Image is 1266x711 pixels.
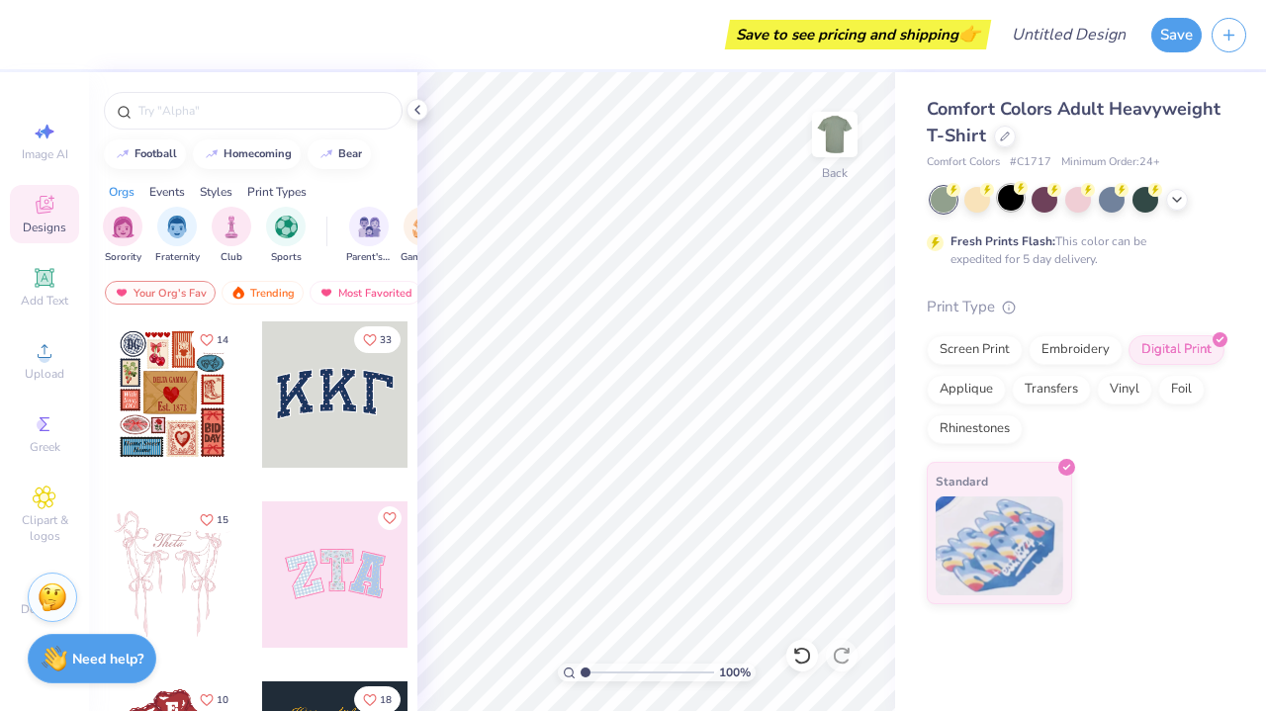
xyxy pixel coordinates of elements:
span: 100 % [719,664,751,681]
span: Upload [25,366,64,382]
button: filter button [103,207,142,265]
img: Fraternity Image [166,216,188,238]
strong: Need help? [72,650,143,668]
div: Applique [927,375,1006,404]
span: 👉 [958,22,980,45]
div: Print Type [927,296,1226,318]
img: Sports Image [275,216,298,238]
div: Back [822,164,848,182]
input: Try "Alpha" [136,101,390,121]
span: Sorority [105,250,141,265]
div: football [135,148,177,159]
span: # C1717 [1010,154,1051,171]
button: football [104,139,186,169]
img: Sorority Image [112,216,135,238]
button: Like [354,326,401,353]
input: Untitled Design [996,15,1141,54]
span: Comfort Colors [927,154,1000,171]
div: filter for Club [212,207,251,265]
div: Foil [1158,375,1205,404]
div: This color can be expedited for 5 day delivery. [950,232,1194,268]
div: filter for Parent's Weekend [346,207,392,265]
button: Like [191,506,237,533]
span: Club [221,250,242,265]
img: most_fav.gif [114,286,130,300]
div: Trending [222,281,304,305]
span: Game Day [401,250,446,265]
img: Club Image [221,216,242,238]
button: Like [191,326,237,353]
img: most_fav.gif [318,286,334,300]
span: Comfort Colors Adult Heavyweight T-Shirt [927,97,1221,147]
div: Digital Print [1129,335,1224,365]
span: Parent's Weekend [346,250,392,265]
div: Vinyl [1097,375,1152,404]
div: Rhinestones [927,414,1023,444]
div: Most Favorited [310,281,421,305]
span: Standard [936,471,988,491]
span: 10 [217,695,228,705]
span: Clipart & logos [10,512,79,544]
img: Parent's Weekend Image [358,216,381,238]
div: filter for Game Day [401,207,446,265]
div: Embroidery [1029,335,1123,365]
span: 18 [380,695,392,705]
span: Fraternity [155,250,200,265]
button: filter button [266,207,306,265]
img: trending.gif [230,286,246,300]
div: Transfers [1012,375,1091,404]
div: Save to see pricing and shipping [730,20,986,49]
div: Styles [200,183,232,201]
div: Your Org's Fav [105,281,216,305]
img: trend_line.gif [318,148,334,160]
div: filter for Sorority [103,207,142,265]
button: Like [378,506,402,530]
button: homecoming [193,139,301,169]
img: trend_line.gif [115,148,131,160]
div: filter for Fraternity [155,207,200,265]
span: Greek [30,439,60,455]
span: Sports [271,250,302,265]
button: filter button [401,207,446,265]
span: Decorate [21,601,68,617]
button: filter button [346,207,392,265]
div: homecoming [224,148,292,159]
span: Image AI [22,146,68,162]
button: bear [308,139,371,169]
span: Add Text [21,293,68,309]
div: Orgs [109,183,135,201]
div: Print Types [247,183,307,201]
button: Save [1151,18,1202,52]
strong: Fresh Prints Flash: [950,233,1055,249]
div: Events [149,183,185,201]
div: bear [338,148,362,159]
img: Standard [936,496,1063,595]
div: Screen Print [927,335,1023,365]
img: Back [815,115,855,154]
span: Minimum Order: 24 + [1061,154,1160,171]
span: 14 [217,335,228,345]
button: filter button [212,207,251,265]
span: Designs [23,220,66,235]
img: Game Day Image [412,216,435,238]
span: 15 [217,515,228,525]
span: 33 [380,335,392,345]
img: trend_line.gif [204,148,220,160]
div: filter for Sports [266,207,306,265]
button: filter button [155,207,200,265]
